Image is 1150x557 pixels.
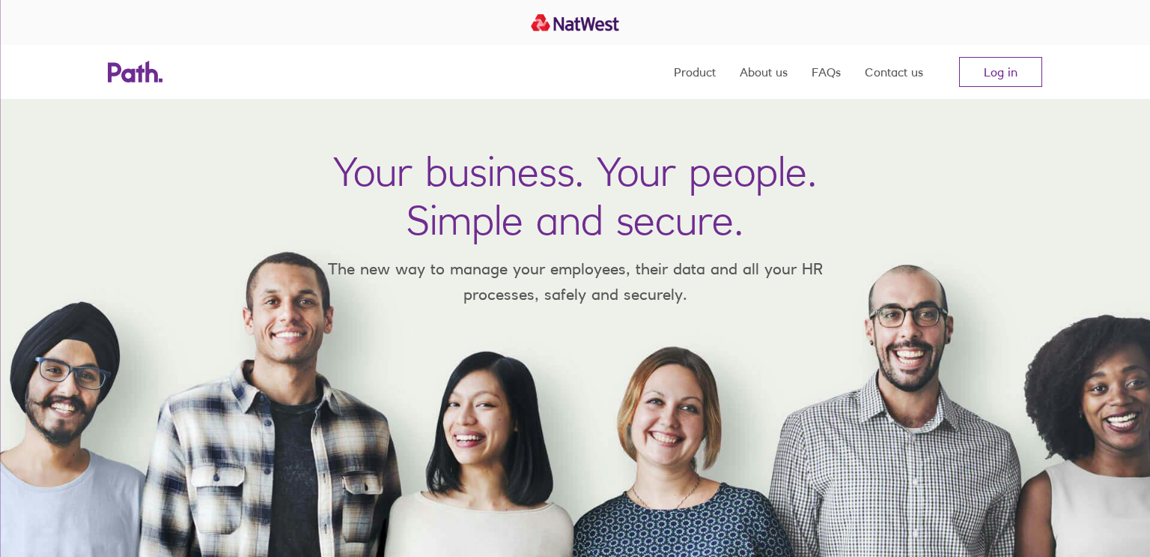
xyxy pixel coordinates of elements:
[674,45,716,99] a: Product
[959,57,1042,87] a: Log in
[740,45,788,99] a: About us
[812,45,841,99] a: FAQs
[305,256,845,307] p: The new way to manage your employees, their data and all your HR processes, safely and securely.
[333,147,817,244] h1: Your business. Your people. Simple and secure.
[865,45,923,99] a: Contact us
